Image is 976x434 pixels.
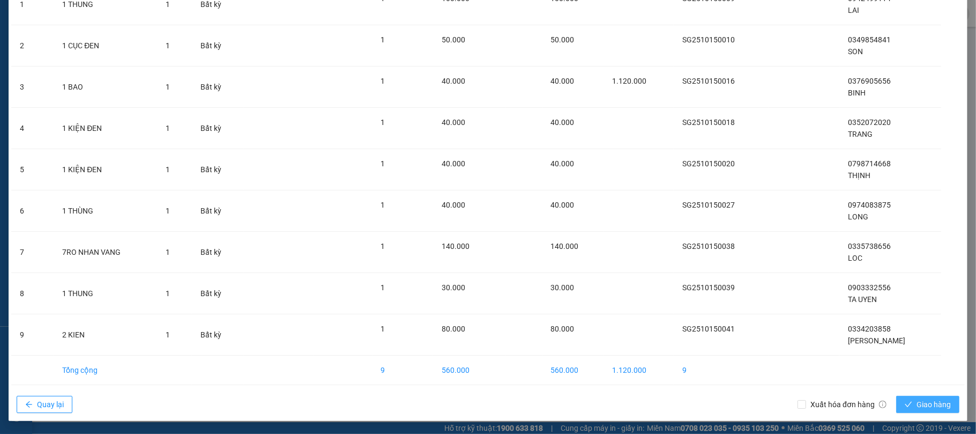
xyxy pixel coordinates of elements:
td: Bất kỳ [192,25,244,67]
b: [PERSON_NAME] [13,69,61,120]
span: 80.000 [551,325,575,333]
span: SG2510150039 [682,283,735,292]
span: 0903332556 [848,283,891,292]
span: 40.000 [442,118,465,127]
span: SG2510150016 [682,77,735,85]
span: 1 [381,325,385,333]
td: 7RO NHAN VANG [54,232,157,273]
td: 1 KIỆN ĐEN [54,149,157,190]
td: 1 THUNG [54,273,157,314]
span: Xuất hóa đơn hàng [806,399,891,410]
span: arrow-left [25,401,33,409]
td: 7 [11,232,54,273]
button: arrow-leftQuay lại [17,396,72,413]
td: 1 CỤC ĐEN [54,25,157,67]
span: SG2510150038 [682,242,735,251]
span: LONG [848,212,868,221]
span: 1 [381,77,385,85]
span: 40.000 [551,159,575,168]
span: 40.000 [551,77,575,85]
span: BINH [848,89,866,97]
td: 8 [11,273,54,314]
span: 0376905656 [848,77,891,85]
span: SG2510150020 [682,159,735,168]
span: 30.000 [442,283,465,292]
span: LOC [848,254,862,262]
td: Bất kỳ [192,149,244,190]
span: 1 [381,35,385,44]
span: 0349854841 [848,35,891,44]
span: 40.000 [442,159,465,168]
span: 1 [166,289,170,298]
span: check [905,401,912,409]
span: 50.000 [551,35,575,44]
td: 560.000 [433,356,505,385]
img: logo.jpg [116,13,142,39]
span: 1 [381,242,385,251]
td: 2 [11,25,54,67]
td: 1 KIỆN ĐEN [54,108,157,149]
span: 140.000 [442,242,470,251]
td: 560.000 [542,356,604,385]
span: 1 [166,165,170,174]
td: 9 [11,314,54,356]
span: 80.000 [442,325,465,333]
span: SON [848,47,863,56]
span: 1.120.000 [612,77,646,85]
td: Bất kỳ [192,273,244,314]
span: [PERSON_NAME] [848,336,905,345]
td: 2 KIEN [54,314,157,356]
span: THỊNH [848,171,870,180]
td: 5 [11,149,54,190]
span: 1 [381,201,385,209]
li: (c) 2017 [90,51,147,64]
td: Tổng cộng [54,356,157,385]
td: 9 [372,356,433,385]
span: 0798714668 [848,159,891,168]
span: SG2510150018 [682,118,735,127]
td: 9 [674,356,769,385]
td: 4 [11,108,54,149]
td: 1.120.000 [604,356,674,385]
span: 1 [166,207,170,215]
td: 6 [11,190,54,232]
button: checkGiao hàng [896,396,959,413]
span: 30.000 [551,283,575,292]
span: 1 [381,283,385,292]
b: BIÊN NHẬN GỬI HÀNG HÓA [69,16,103,103]
span: 1 [166,83,170,91]
span: 140.000 [551,242,579,251]
td: Bất kỳ [192,67,244,108]
span: SG2510150027 [682,201,735,209]
span: SG2510150010 [682,35,735,44]
td: Bất kỳ [192,108,244,149]
span: 40.000 [442,77,465,85]
span: Quay lại [37,399,64,410]
span: 50.000 [442,35,465,44]
td: 1 THÙNG [54,190,157,232]
b: [DOMAIN_NAME] [90,41,147,49]
span: 1 [381,159,385,168]
span: LAI [848,6,859,14]
td: Bất kỳ [192,190,244,232]
td: Bất kỳ [192,232,244,273]
span: 40.000 [551,118,575,127]
td: Bất kỳ [192,314,244,356]
span: 0974083875 [848,201,891,209]
span: 0335738656 [848,242,891,251]
span: 1 [166,124,170,133]
span: 40.000 [551,201,575,209]
span: Giao hàng [917,399,951,410]
span: TA UYEN [848,295,877,304]
span: info-circle [879,401,886,408]
span: TRANG [848,130,873,138]
span: 1 [166,330,170,339]
span: 0352072020 [848,118,891,127]
span: 0334203858 [848,325,891,333]
td: 3 [11,67,54,108]
span: 1 [166,248,170,256]
span: 1 [166,41,170,50]
span: 1 [381,118,385,127]
span: 40.000 [442,201,465,209]
td: 1 BAO [54,67,157,108]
